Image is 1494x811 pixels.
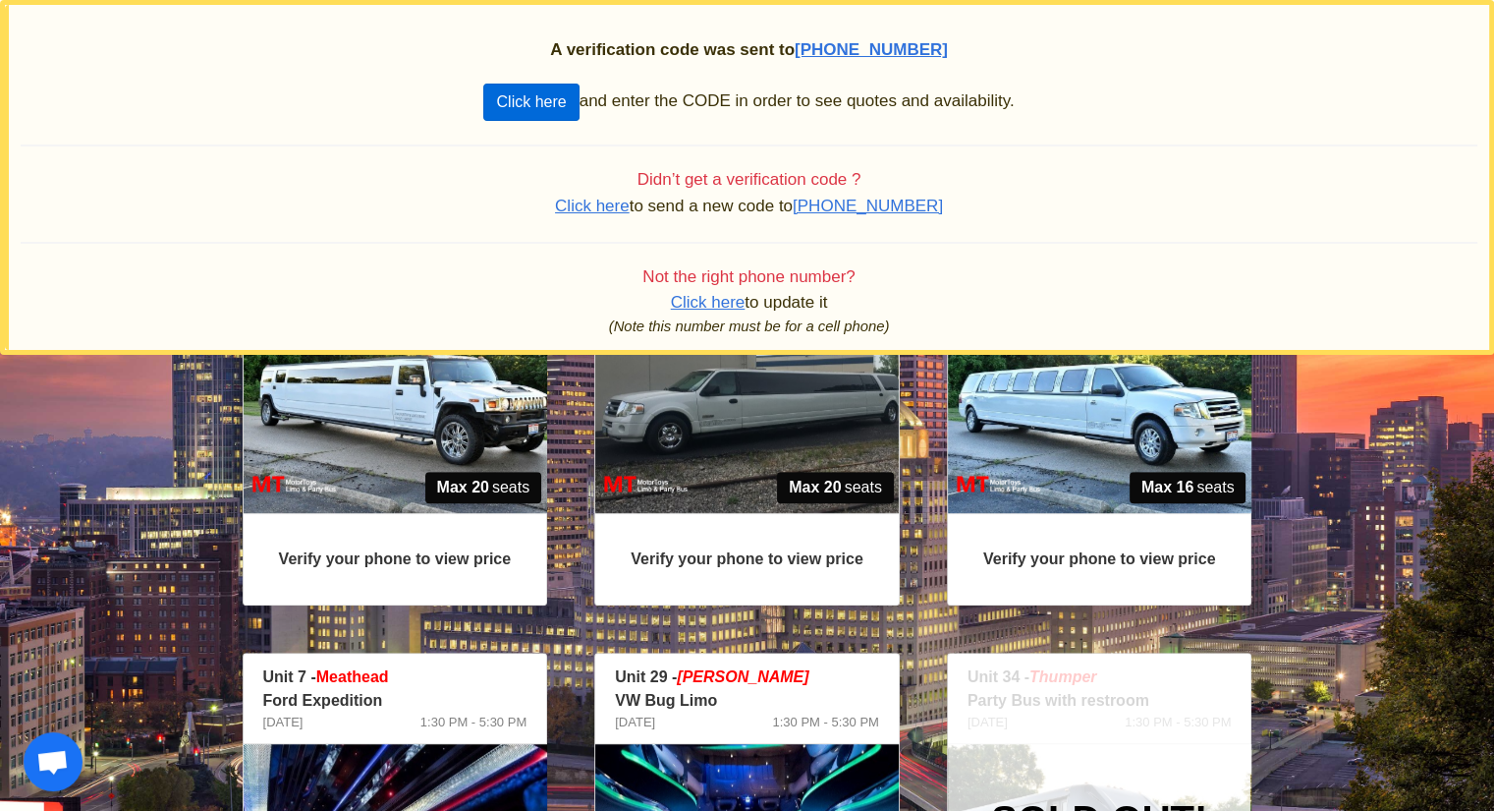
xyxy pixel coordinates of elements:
h4: Not the right phone number? [21,267,1477,287]
p: to send a new code to [21,195,1477,218]
p: Ford Expedition [263,689,527,713]
span: [DATE] [263,713,304,732]
i: (Note this number must be for a cell phone) [609,319,890,334]
em: [PERSON_NAME] [677,668,808,685]
img: 09%2001.jpg [244,281,547,513]
span: Click here [555,197,630,215]
strong: Max 20 [789,476,841,499]
strong: Verify your phone to view price [279,550,512,567]
p: Unit 7 - [263,666,527,689]
span: [PHONE_NUMBER] [793,197,943,215]
img: 02%2001.jpg [948,281,1251,513]
div: Open chat [24,732,83,791]
p: to update it [21,291,1477,315]
span: [PHONE_NUMBER] [795,40,948,59]
strong: Max 16 [1141,476,1193,499]
img: 27%2001.jpg [595,281,899,513]
span: seats [777,472,894,503]
p: VW Bug Limo [615,689,879,713]
span: [DATE] [615,713,655,732]
span: 1:30 PM - 5:30 PM [772,713,878,732]
span: seats [1130,472,1246,503]
button: Click here [483,84,579,121]
h2: A verification code was sent to [21,40,1477,60]
p: Unit 29 - [615,666,879,689]
strong: Verify your phone to view price [631,550,863,567]
span: seats [425,472,542,503]
h4: Didn’t get a verification code ? [21,170,1477,190]
span: Click here [671,293,746,312]
p: and enter the CODE in order to see quotes and availability. [21,84,1477,121]
span: 1:30 PM - 5:30 PM [420,713,526,732]
strong: Verify your phone to view price [983,550,1216,567]
strong: Max 20 [437,476,489,499]
span: Meathead [316,668,389,685]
